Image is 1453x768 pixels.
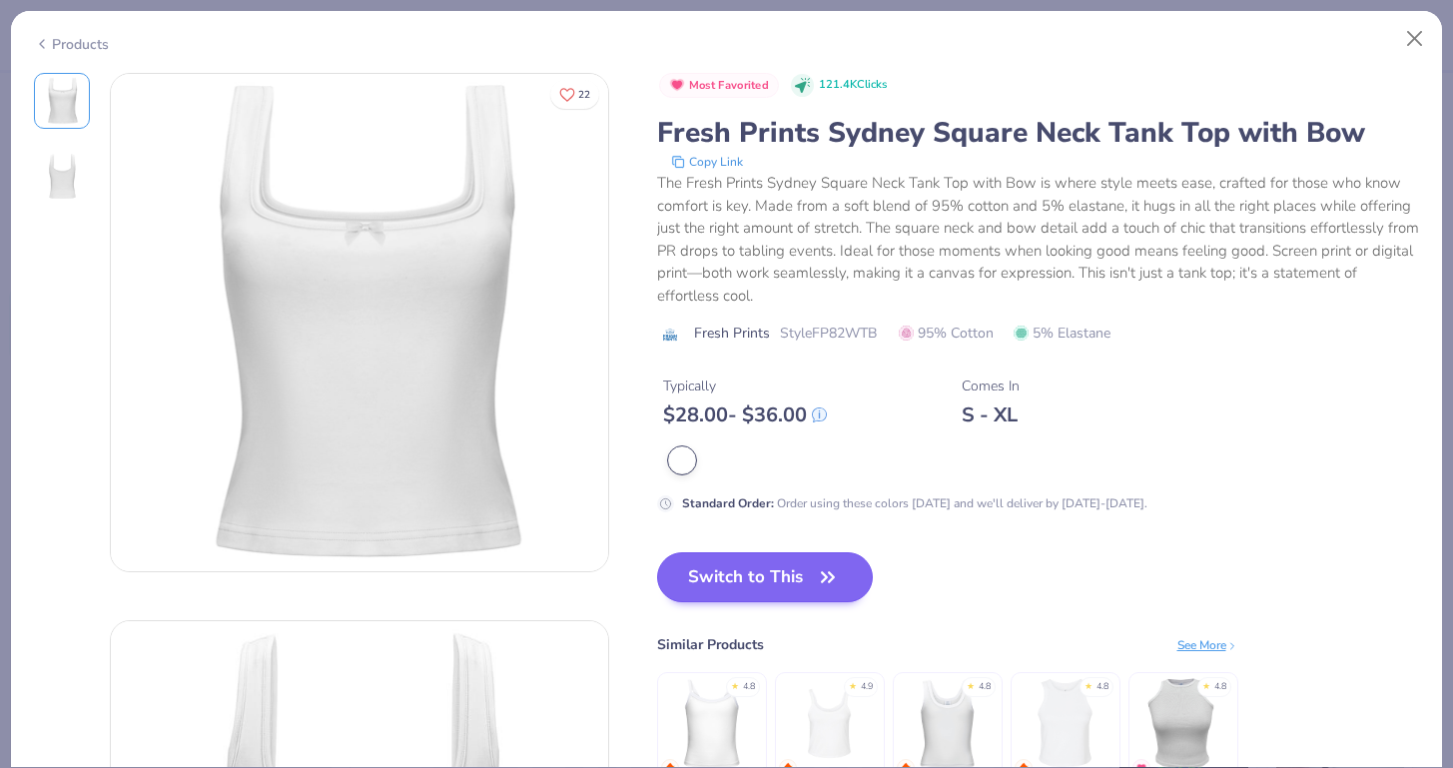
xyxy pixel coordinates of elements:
span: 5% Elastane [1014,323,1110,344]
div: ★ [731,680,739,688]
img: Front [38,77,86,125]
div: See More [1177,636,1238,654]
img: Back [38,153,86,201]
strong: Standard Order : [682,495,774,511]
div: 4.9 [861,680,873,694]
div: 4.8 [1096,680,1108,694]
div: $ 28.00 - $ 36.00 [663,402,827,427]
div: Products [34,34,109,55]
div: 4.8 [1214,680,1226,694]
div: 4.8 [979,680,991,694]
span: Style FP82WTB [780,323,877,344]
div: ★ [1085,680,1092,688]
span: Fresh Prints [694,323,770,344]
div: Typically [663,376,827,396]
img: Front [111,74,608,571]
div: Order using these colors [DATE] and we'll deliver by [DATE]-[DATE]. [682,494,1147,512]
div: S - XL [962,402,1020,427]
span: 95% Cotton [899,323,994,344]
button: copy to clipboard [665,152,749,172]
div: 4.8 [743,680,755,694]
div: ★ [849,680,857,688]
button: Badge Button [659,73,780,99]
div: Comes In [962,376,1020,396]
div: ★ [967,680,975,688]
div: Fresh Prints Sydney Square Neck Tank Top with Bow [657,114,1420,152]
img: brand logo [657,327,684,343]
span: 121.4K Clicks [819,77,887,94]
span: Most Favorited [689,80,769,91]
img: Most Favorited sort [669,77,685,93]
div: The Fresh Prints Sydney Square Neck Tank Top with Bow is where style meets ease, crafted for thos... [657,172,1420,307]
span: 22 [578,90,590,100]
button: Switch to This [657,552,874,602]
div: ★ [1202,680,1210,688]
button: Close [1396,20,1434,58]
div: Similar Products [657,634,764,655]
button: Like [550,80,599,109]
